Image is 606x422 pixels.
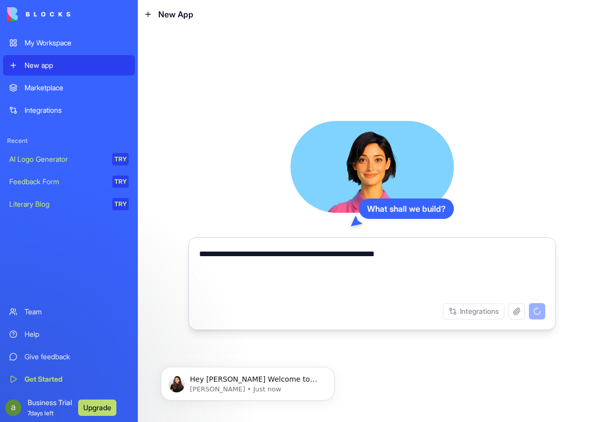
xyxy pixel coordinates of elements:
div: TRY [112,176,129,188]
div: Give feedback [25,352,129,362]
div: TRY [112,198,129,210]
div: Feedback Form [9,177,105,187]
div: Integrations [25,105,129,115]
a: My Workspace [3,33,135,53]
div: Get Started [25,374,129,384]
span: 7 days left [28,409,54,417]
a: Marketplace [3,78,135,98]
span: Business Trial [28,398,72,418]
a: Integrations [3,100,135,120]
img: logo [7,7,70,21]
a: New app [3,55,135,76]
div: Literary Blog [9,199,105,209]
a: Team [3,302,135,322]
img: ACg8ocIQoa9rJWs7ahsLAnXO7NsCn-PyhCOSvD3KA0ttsBSRoV8Zeg=s96-c [5,400,21,416]
div: Team [25,307,129,317]
a: Give feedback [3,346,135,367]
a: Feedback FormTRY [3,171,135,192]
a: AI Logo GeneratorTRY [3,149,135,169]
div: TRY [112,153,129,165]
div: Marketplace [25,83,129,93]
a: Literary BlogTRY [3,194,135,214]
div: AI Logo Generator [9,154,105,164]
a: Help [3,324,135,344]
span: Recent [3,137,135,145]
div: Help [25,329,129,339]
div: What shall we build? [359,198,454,219]
button: Upgrade [78,400,116,416]
a: Get Started [3,369,135,389]
iframe: Intercom notifications message [146,345,350,417]
div: New app [25,60,129,70]
div: My Workspace [25,38,129,48]
span: New App [158,8,193,20]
